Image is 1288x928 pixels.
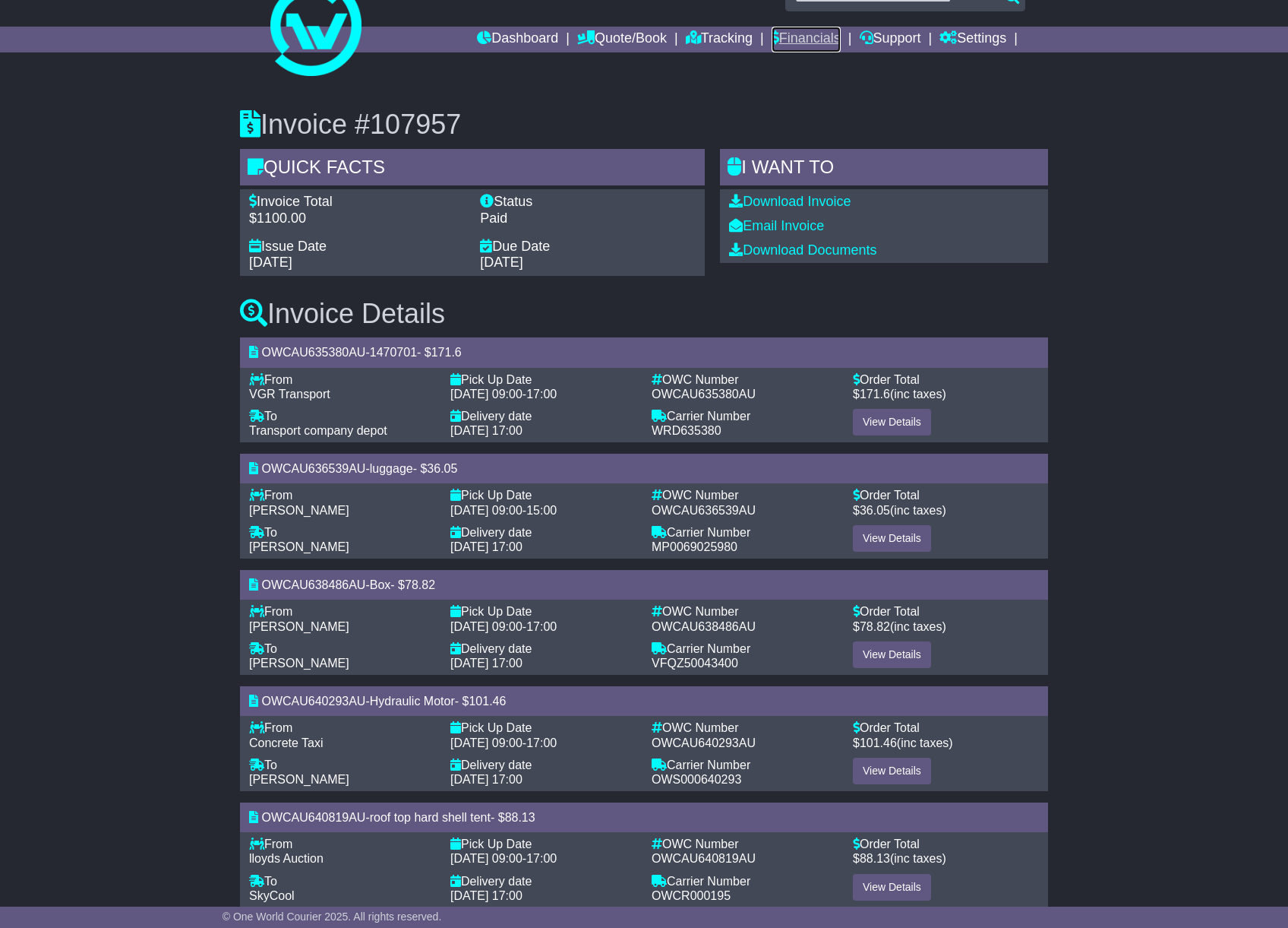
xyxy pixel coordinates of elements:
[853,387,1039,401] div: $ (inc taxes)
[720,149,1048,190] div: I WANT to
[577,27,667,52] a: Quote/Book
[249,736,324,749] span: Concrete Taxi
[652,540,737,553] span: MP0069025980
[249,424,387,437] span: Transport company depot
[729,242,876,258] a: Download Documents
[526,852,557,865] span: 17:00
[249,852,324,865] span: lloyds Auction
[652,525,838,540] div: Carrier Number
[860,27,921,52] a: Support
[450,503,636,518] div: -
[450,540,522,553] span: [DATE] 17:00
[240,337,1048,367] div: - - $
[853,503,1039,518] div: $ (inc taxes)
[249,657,349,670] span: [PERSON_NAME]
[652,852,756,865] span: OWCAU640819AU
[249,604,435,619] div: From
[370,578,391,591] span: Box
[249,255,465,271] div: [DATE]
[240,686,1048,716] div: - - $
[450,721,636,735] div: Pick Up Date
[370,811,491,824] span: roof top hard shell tent
[652,874,838,888] div: Carrier Number
[526,620,557,633] span: 17:00
[370,695,455,708] span: Hydraulic Motor
[652,721,838,735] div: OWC Number
[853,525,931,552] a: View Details
[450,657,522,670] span: [DATE] 17:00
[450,372,636,387] div: Pick Up Date
[652,641,838,656] div: Carrier Number
[860,388,890,401] span: 171.6
[450,504,522,517] span: [DATE] 09:00
[261,346,365,359] span: OWCAU635380AU
[261,811,365,824] span: OWCAU640819AU
[853,372,1039,387] div: Order Total
[249,372,435,387] div: From
[652,488,838,502] div: OWC Number
[450,773,522,786] span: [DATE] 17:00
[526,736,557,749] span: 17:00
[853,874,931,901] a: View Details
[249,488,435,502] div: From
[853,721,1039,735] div: Order Total
[450,525,636,540] div: Delivery date
[249,641,435,656] div: To
[853,619,1039,634] div: $ (inc taxes)
[450,409,636,423] div: Delivery date
[853,837,1039,851] div: Order Total
[505,811,535,824] span: 88.13
[450,736,522,749] span: [DATE] 09:00
[249,540,349,553] span: [PERSON_NAME]
[240,109,1048,140] h3: Invoice #107957
[450,641,636,656] div: Delivery date
[240,149,705,190] div: Quick Facts
[249,194,465,211] div: Invoice Total
[450,619,636,634] div: -
[652,889,731,902] span: OWCR000195
[480,194,696,211] div: Status
[652,409,838,423] div: Carrier Number
[249,837,435,851] div: From
[450,388,522,401] span: [DATE] 09:00
[526,388,557,401] span: 17:00
[652,620,756,633] span: OWCAU638486AU
[860,736,897,749] span: 101.46
[477,27,558,52] a: Dashboard
[652,758,838,772] div: Carrier Number
[480,211,696,227] div: Paid
[249,889,295,902] span: SkyCool
[249,620,349,633] span: [PERSON_NAME]
[853,604,1039,619] div: Order Total
[249,525,435,540] div: To
[480,255,696,271] div: [DATE]
[652,372,838,387] div: OWC Number
[450,837,636,851] div: Pick Up Date
[450,604,636,619] div: Pick Up Date
[939,27,1006,52] a: Settings
[526,504,557,517] span: 15:00
[853,641,931,668] a: View Details
[652,504,756,517] span: OWCAU636539AU
[261,695,365,708] span: OWCAU640293AU
[249,773,349,786] span: [PERSON_NAME]
[450,488,636,502] div: Pick Up Date
[249,874,435,888] div: To
[249,388,330,401] span: VGR Transport
[860,620,890,633] span: 78.82
[860,852,890,865] span: 88.13
[652,773,741,786] span: OWS000640293
[261,578,365,591] span: OWCAU638486AU
[469,695,506,708] span: 101.46
[860,504,890,517] span: 36.05
[652,657,738,670] span: VFQZ50043400
[249,239,465,255] div: Issue Date
[249,758,435,772] div: To
[240,454,1048,483] div: - - $
[450,620,522,633] span: [DATE] 09:00
[853,736,1039,750] div: $ (inc taxes)
[652,736,756,749] span: OWCAU640293AU
[450,852,522,865] span: [DATE] 09:00
[249,504,349,517] span: [PERSON_NAME]
[450,424,522,437] span: [DATE] 17:00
